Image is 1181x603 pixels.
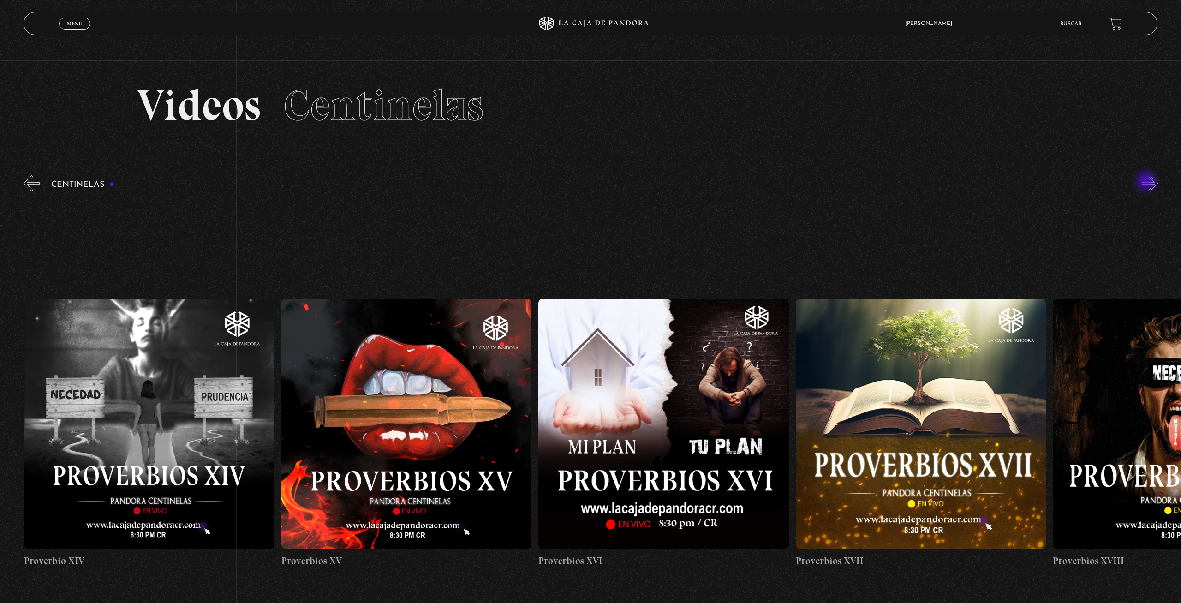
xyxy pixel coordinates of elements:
[538,554,789,568] h4: Proverbios XVI
[281,554,532,568] h4: Proverbios XV
[284,79,483,131] span: Centinelas
[1060,21,1082,27] a: Buscar
[67,21,82,26] span: Menu
[1109,18,1122,30] a: View your shopping cart
[137,84,1044,127] h2: Videos
[901,21,961,26] span: [PERSON_NAME]
[1142,175,1158,191] button: Next
[51,180,114,189] h3: Centinelas
[24,554,274,568] h4: Proverbio XIV
[796,554,1046,568] h4: Proverbios XVII
[64,29,86,35] span: Cerrar
[24,175,40,191] button: Previous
